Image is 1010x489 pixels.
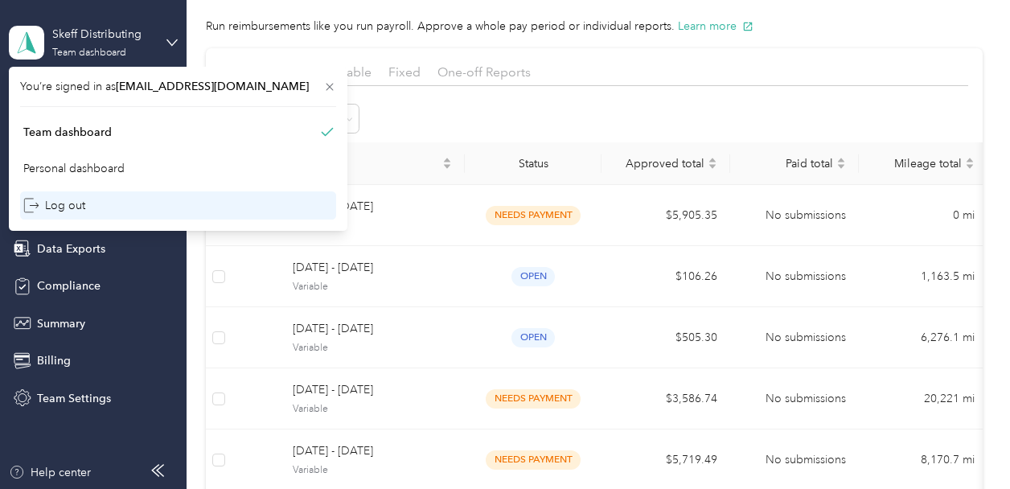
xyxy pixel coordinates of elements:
[293,219,452,233] span: Fixed
[52,26,153,43] div: Skeff Distributing
[511,328,555,347] span: open
[37,390,111,407] span: Team Settings
[601,246,730,307] td: $106.26
[293,259,452,277] span: [DATE] - [DATE]
[601,142,730,185] th: Approved total
[9,464,91,481] button: Help center
[678,18,753,35] button: Learn more
[708,155,717,165] span: caret-up
[478,157,589,171] div: Status
[293,320,452,338] span: [DATE] - [DATE]
[486,389,581,408] span: needs payment
[293,381,452,399] span: [DATE] - [DATE]
[601,368,730,429] td: $3,586.74
[859,185,987,246] td: 0 mi
[965,162,975,171] span: caret-down
[293,442,452,460] span: [DATE] - [DATE]
[743,157,833,171] span: Paid total
[293,341,452,355] span: Variable
[220,64,308,80] span: All pay periods
[437,64,531,80] span: One-off Reports
[601,185,730,246] td: $5,905.35
[206,18,982,35] p: Run reimbursements like you run payroll. Approve a whole pay period or individual reports.
[293,402,452,417] span: Variable
[486,450,581,469] span: needs payment
[388,64,421,80] span: Fixed
[20,78,336,95] span: You’re signed in as
[836,155,846,165] span: caret-up
[730,307,859,368] td: No submissions
[730,368,859,429] td: No submissions
[730,246,859,307] td: No submissions
[836,162,846,171] span: caret-down
[965,155,975,165] span: caret-up
[442,162,452,171] span: caret-down
[293,280,452,294] span: Variable
[730,185,859,246] td: No submissions
[23,124,112,141] div: Team dashboard
[859,142,987,185] th: Mileage total
[730,142,859,185] th: Paid total
[511,267,555,286] span: open
[52,48,126,58] div: Team dashboard
[23,160,125,177] div: Personal dashboard
[325,64,372,80] span: Variable
[708,162,717,171] span: caret-down
[37,315,85,332] span: Summary
[37,240,105,257] span: Data Exports
[442,155,452,165] span: caret-up
[293,463,452,478] span: Variable
[601,307,730,368] td: $505.30
[293,157,439,171] span: Pay period
[116,80,309,93] span: [EMAIL_ADDRESS][DOMAIN_NAME]
[872,157,962,171] span: Mileage total
[293,198,452,216] span: [DATE] - [DATE]
[859,307,987,368] td: 6,276.1 mi
[486,206,581,224] span: needs payment
[614,157,704,171] span: Approved total
[859,246,987,307] td: 1,163.5 mi
[23,197,85,214] div: Log out
[859,368,987,429] td: 20,221 mi
[920,399,1010,489] iframe: Everlance-gr Chat Button Frame
[37,277,101,294] span: Compliance
[37,352,71,369] span: Billing
[280,142,465,185] th: Pay period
